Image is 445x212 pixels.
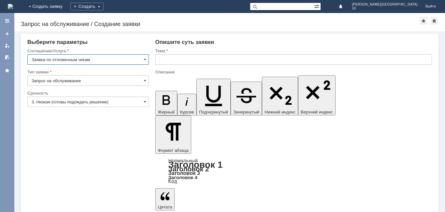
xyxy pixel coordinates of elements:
a: Мои заявки [2,40,12,51]
a: Заголовок 1 [168,160,223,170]
button: Нижний индекс [262,77,298,115]
span: Зачеркнутый [233,110,259,114]
div: Создать [70,3,104,10]
div: Тип заявки [27,70,148,74]
span: Верхний индекс [301,110,333,114]
div: Соглашение/Услуга [27,49,148,53]
button: Курсив [177,94,196,115]
span: Опишите суть заявки [155,39,214,45]
span: Жирный [158,110,175,114]
div: Запрос на обслуживание / Создание заявки [21,21,420,27]
a: Заголовок 4 [168,175,197,180]
button: Верхний индекс [298,75,336,115]
span: Подчеркнутый [199,110,228,114]
a: Нормальный [168,158,198,163]
div: Сделать домашней страницей [430,17,438,25]
button: Подчеркнутый [196,79,231,115]
a: Заголовок 3 [168,170,200,176]
span: Расширенный поиск [314,3,321,9]
a: Мои согласования [2,52,12,62]
div: Описание [155,70,431,74]
a: Код [168,179,177,184]
span: Курсив [180,110,194,114]
button: Жирный [155,91,178,115]
a: Создать заявку [2,29,12,39]
a: Перейти на домашнюю страницу [8,4,13,9]
div: Тема [155,49,431,53]
div: Добавить в избранное [420,17,427,25]
div: Формат абзаца [155,158,432,184]
img: logo [8,4,13,9]
span: 10 [352,7,418,10]
button: Цитата [155,188,175,210]
span: [PERSON_NAME][GEOGRAPHIC_DATA] [352,3,418,7]
button: Формат абзаца [155,115,191,154]
span: Цитата [158,205,172,209]
button: Зачеркнутый [231,82,262,115]
span: Формат абзаца [158,148,189,153]
a: Заголовок 2 [168,165,209,173]
span: Нижний индекс [265,110,295,114]
span: Выберите параметры [27,39,88,45]
div: Срочность [27,91,148,95]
